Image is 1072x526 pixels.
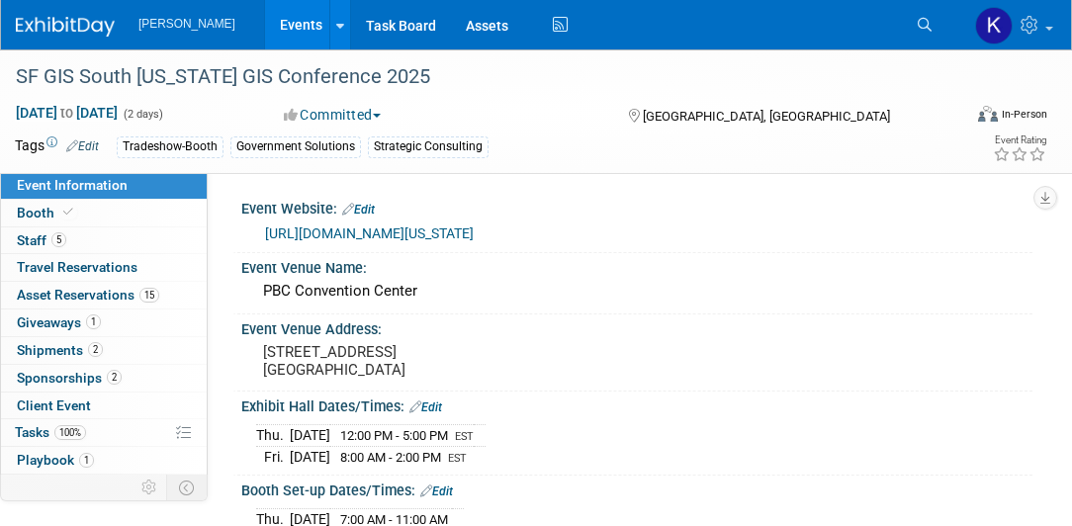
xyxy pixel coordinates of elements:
[15,424,86,440] span: Tasks
[17,205,77,220] span: Booth
[455,430,474,443] span: EST
[17,287,159,303] span: Asset Reservations
[1,227,207,254] a: Staff5
[409,400,442,414] a: Edit
[1,447,207,474] a: Playbook1
[17,232,66,248] span: Staff
[888,103,1048,132] div: Event Format
[16,17,115,37] img: ExhibitDay
[263,343,549,379] pre: [STREET_ADDRESS] [GEOGRAPHIC_DATA]
[241,194,1032,219] div: Event Website:
[993,135,1046,145] div: Event Rating
[420,484,453,498] a: Edit
[241,314,1032,339] div: Event Venue Address:
[1,393,207,419] a: Client Event
[133,475,167,500] td: Personalize Event Tab Strip
[66,139,99,153] a: Edit
[17,259,137,275] span: Travel Reservations
[139,288,159,303] span: 15
[241,253,1032,278] div: Event Venue Name:
[230,136,361,157] div: Government Solutions
[88,342,103,357] span: 2
[1,200,207,226] a: Booth
[265,225,474,241] a: [URL][DOMAIN_NAME][US_STATE]
[256,447,290,468] td: Fri.
[290,425,330,447] td: [DATE]
[63,207,73,218] i: Booth reservation complete
[17,397,91,413] span: Client Event
[17,342,103,358] span: Shipments
[107,370,122,385] span: 2
[57,105,76,121] span: to
[1,309,207,336] a: Giveaways1
[1,172,207,199] a: Event Information
[448,452,467,465] span: EST
[1,282,207,308] a: Asset Reservations15
[138,17,235,31] span: [PERSON_NAME]
[290,447,330,468] td: [DATE]
[1,365,207,392] a: Sponsorships2
[122,108,163,121] span: (2 days)
[1001,107,1047,122] div: In-Person
[1,419,207,446] a: Tasks100%
[51,232,66,247] span: 5
[79,453,94,468] span: 1
[1,337,207,364] a: Shipments2
[1,254,207,281] a: Travel Reservations
[256,276,1018,307] div: PBC Convention Center
[978,106,998,122] img: Format-Inperson.png
[17,370,122,386] span: Sponsorships
[17,314,101,330] span: Giveaways
[241,392,1032,417] div: Exhibit Hall Dates/Times:
[975,7,1013,44] img: Kim Hansen
[256,425,290,447] td: Thu.
[117,136,223,157] div: Tradeshow-Booth
[277,105,389,125] button: Committed
[15,135,99,158] td: Tags
[17,177,128,193] span: Event Information
[342,203,375,217] a: Edit
[368,136,489,157] div: Strategic Consulting
[340,450,441,465] span: 8:00 AM - 2:00 PM
[340,428,448,443] span: 12:00 PM - 5:00 PM
[17,452,94,468] span: Playbook
[9,59,945,95] div: SF GIS South [US_STATE] GIS Conference 2025
[241,476,1032,501] div: Booth Set-up Dates/Times:
[643,109,890,124] span: [GEOGRAPHIC_DATA], [GEOGRAPHIC_DATA]
[15,104,119,122] span: [DATE] [DATE]
[54,425,86,440] span: 100%
[167,475,208,500] td: Toggle Event Tabs
[86,314,101,329] span: 1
